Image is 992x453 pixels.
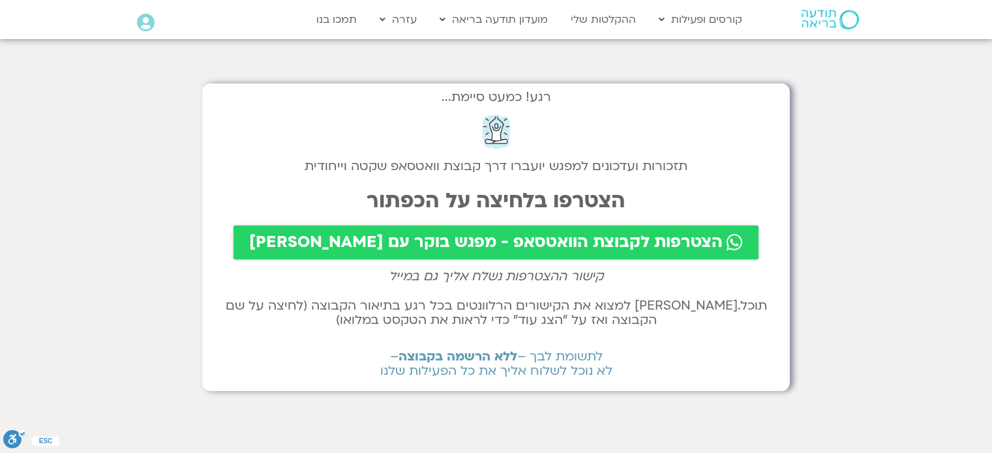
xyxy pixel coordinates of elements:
[564,7,642,32] a: ההקלטות שלי
[802,10,859,29] img: תודעה בריאה
[652,7,749,32] a: קורסים ופעילות
[433,7,554,32] a: מועדון תודעה בריאה
[215,189,777,212] h2: הצטרפו בלחיצה על הכפתור
[215,349,777,378] h2: לתשומת לבך – – לא נוכל לשלוח אליך את כל הפעילות שלנו
[249,233,723,252] span: הצטרפות לקבוצת הוואטסאפ - מפגש בוקר עם [PERSON_NAME]
[398,348,517,365] b: ללא הרשמה בקבוצה
[215,96,777,98] h2: רגע! כמעט סיימת...
[215,299,777,327] h2: תוכל.[PERSON_NAME] למצוא את הקישורים הרלוונטים בכל רגע בתיאור הקבוצה (לחיצה על שם הקבוצה ואז על ״...
[373,7,423,32] a: עזרה
[233,226,759,259] a: הצטרפות לקבוצת הוואטסאפ - מפגש בוקר עם [PERSON_NAME]
[215,159,777,173] h2: תזכורות ועדכונים למפגש יועברו דרך קבוצת וואטסאפ שקטה וייחודית
[310,7,363,32] a: תמכו בנו
[215,269,777,284] h2: קישור ההצטרפות נשלח אליך גם במייל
